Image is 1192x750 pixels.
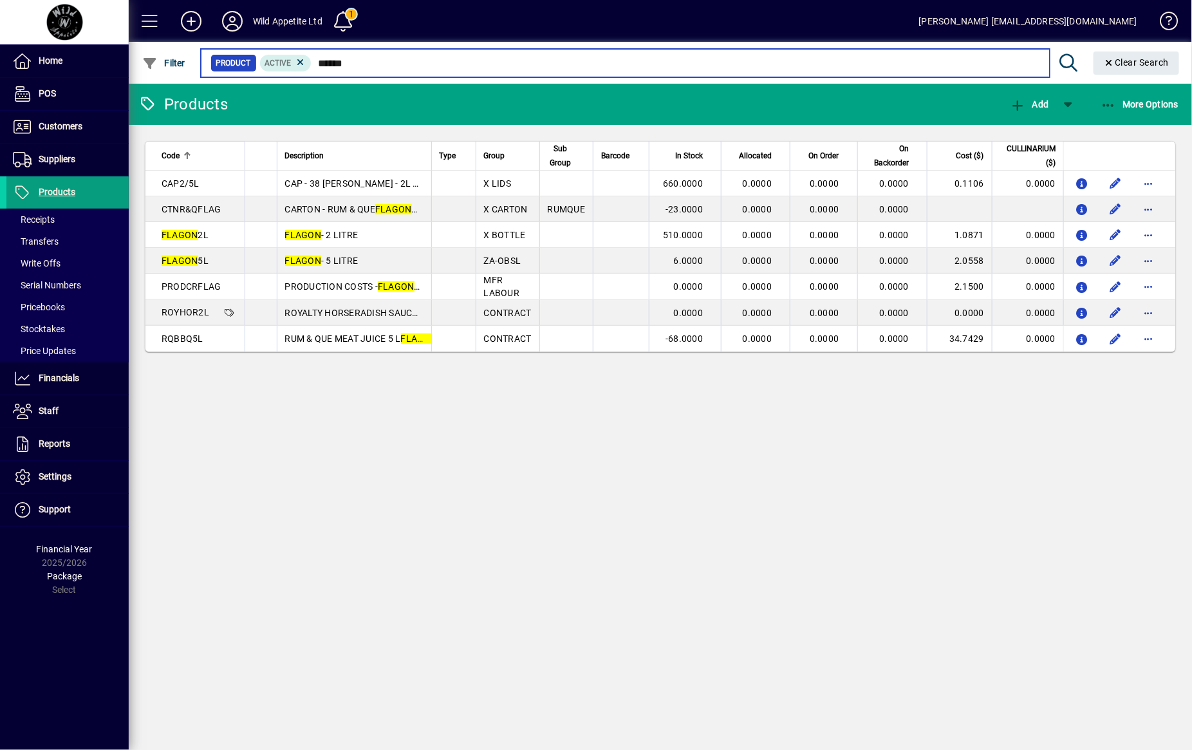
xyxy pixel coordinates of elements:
div: In Stock [657,149,714,163]
span: 0.0000 [810,281,839,292]
span: 0.0000 [743,333,772,344]
span: More Options [1101,99,1179,109]
mat-chip: Activation Status: Active [260,55,312,71]
span: -68.0000 [666,333,703,344]
span: 510.0000 [663,230,703,240]
span: CARTON - RUM & QUE X 4 [285,204,425,214]
span: 0.0000 [810,204,839,214]
span: 0.0000 [674,308,703,318]
button: More options [1139,276,1159,297]
span: Pricebooks [13,302,65,312]
em: FLAGON [375,204,412,214]
span: Settings [39,471,71,482]
em: FLAGON [401,333,438,344]
span: Staff [39,406,59,416]
span: PRODCRFLAG [162,281,221,292]
button: Clear [1094,52,1180,75]
td: 0.0000 [927,300,992,326]
span: MFR LABOUR [484,275,520,298]
span: On Order [809,149,839,163]
button: Edit [1105,173,1126,194]
span: Home [39,55,62,66]
span: Serial Numbers [13,280,81,290]
button: More options [1139,303,1159,323]
td: 0.0000 [992,274,1063,300]
span: Write Offs [13,258,61,268]
span: Group [484,149,505,163]
span: Sub Group [548,142,574,170]
a: Home [6,45,129,77]
span: X LIDS [484,178,512,189]
td: 0.1106 [927,171,992,196]
span: RUMQUE [548,204,586,214]
button: More options [1139,250,1159,271]
button: Edit [1105,328,1126,349]
button: Add [1007,93,1052,116]
div: Sub Group [548,142,586,170]
em: FLAGON [285,230,322,240]
button: More Options [1097,93,1182,116]
span: 0.0000 [810,178,839,189]
span: X BOTTLE [484,230,526,240]
span: 0.0000 [743,204,772,214]
span: 0.0000 [879,308,909,318]
span: 0.0000 [879,281,909,292]
span: ZA-OBSL [484,256,521,266]
td: 0.0000 [992,300,1063,326]
span: CONTRACT [484,308,532,318]
button: Edit [1105,276,1126,297]
span: 0.0000 [743,230,772,240]
span: Description [285,149,324,163]
span: 0.0000 [743,178,772,189]
a: Financials [6,362,129,395]
span: 660.0000 [663,178,703,189]
td: 2.0558 [927,248,992,274]
span: 0.0000 [879,333,909,344]
span: - 2 LITRE [285,230,359,240]
span: CULLINARIUM ($) [1000,142,1056,170]
a: Pricebooks [6,296,129,318]
span: Reports [39,438,70,449]
span: On Backorder [866,142,909,170]
button: Edit [1105,250,1126,271]
span: Suppliers [39,154,75,164]
span: Allocated [739,149,772,163]
td: 0.0000 [992,326,1063,352]
div: Description [285,149,424,163]
div: Group [484,149,532,163]
div: On Order [798,149,850,163]
button: Add [171,10,212,33]
span: 0.0000 [743,256,772,266]
span: Add [1010,99,1048,109]
span: 0.0000 [810,230,839,240]
div: Barcode [601,149,641,163]
span: -23.0000 [666,204,703,214]
td: 1.0871 [927,222,992,248]
button: More options [1139,173,1159,194]
button: More options [1139,328,1159,349]
td: 34.7429 [927,326,992,352]
a: Serial Numbers [6,274,129,296]
span: 0.0000 [674,281,703,292]
a: Reports [6,428,129,460]
span: PRODUCTION COSTS - S 2L [285,281,433,292]
td: 2.1500 [927,274,992,300]
span: Barcode [601,149,629,163]
a: Price Updates [6,340,129,362]
div: Allocated [729,149,783,163]
span: 0.0000 [879,230,909,240]
span: RUM & QUE MEAT JUICE 5 L [6KG] [285,333,461,344]
button: Edit [1105,199,1126,220]
span: Clear Search [1104,57,1169,68]
button: Filter [139,52,189,75]
span: Stocktakes [13,324,65,334]
a: Customers [6,111,129,143]
span: Receipts [13,214,55,225]
button: Edit [1105,225,1126,245]
span: 0.0000 [879,256,909,266]
span: Product [216,57,251,70]
span: 0.0000 [743,281,772,292]
span: Cost ($) [956,149,984,163]
span: POS [39,88,56,98]
span: - 5 LITRE [285,256,359,266]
